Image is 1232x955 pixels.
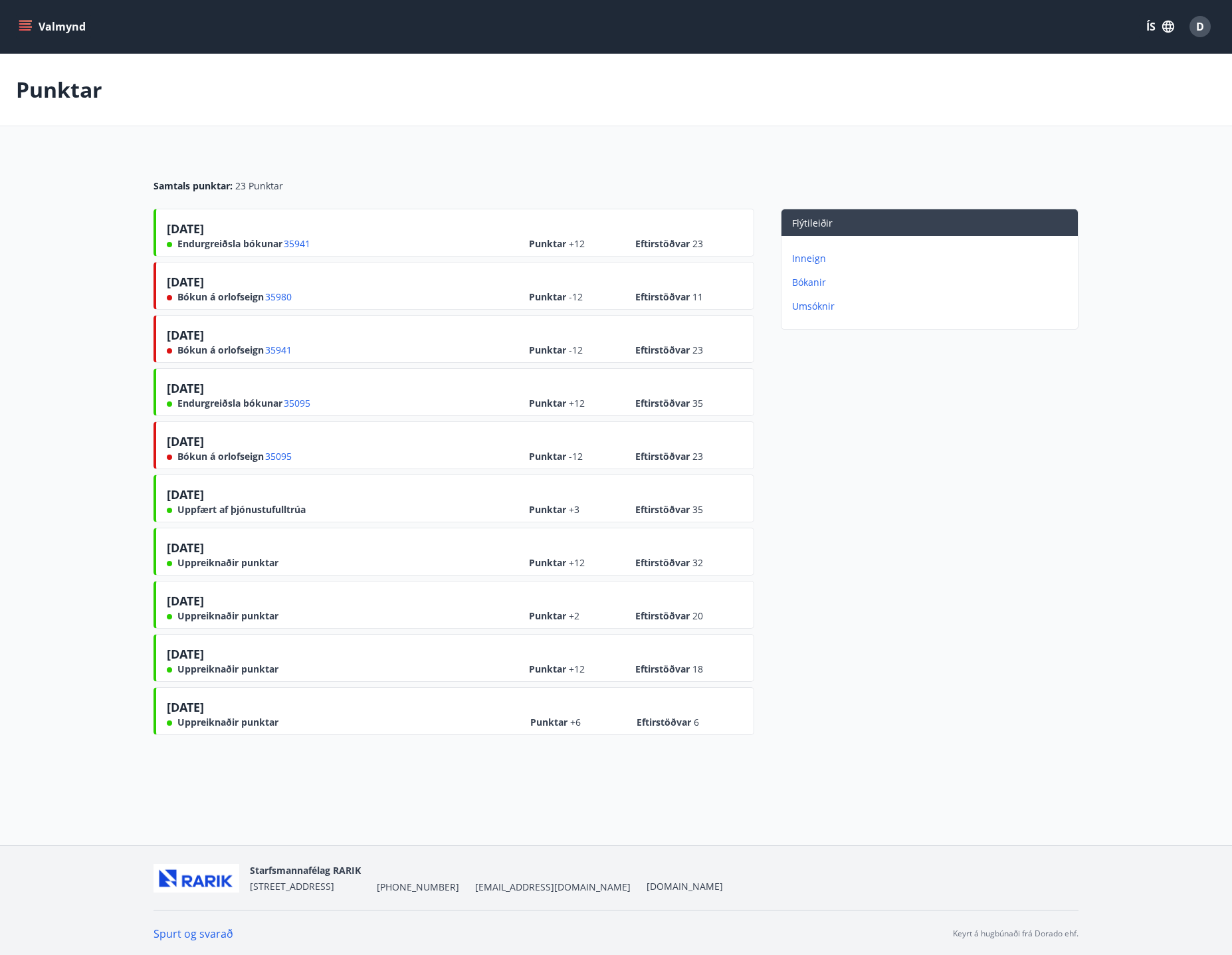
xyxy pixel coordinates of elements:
button: menu [16,15,91,39]
p: Inneign [792,252,1073,265]
span: Punktar [529,237,595,251]
p: Umsóknir [792,300,1073,313]
span: Eftirstöðvar [635,556,703,570]
span: +3 [569,503,579,516]
span: [DATE] [167,540,204,561]
span: Uppreiknaðir punktar [177,609,278,623]
span: [DATE] [167,646,204,667]
span: Bókun á orlofseign [177,344,264,357]
span: [PHONE_NUMBER] [377,881,459,894]
span: Eftirstöðvar [635,237,703,251]
span: Flýtileiðir [792,217,833,229]
span: [DATE] [167,699,204,720]
span: 23 [692,450,703,463]
span: Eftirstöðvar [635,344,703,357]
span: 32 [692,556,703,569]
span: Punktar [529,663,595,676]
span: Eftirstöðvar [635,609,703,623]
span: +12 [569,663,585,675]
span: 35941 [265,344,292,357]
span: Punktar [529,450,595,463]
span: Eftirstöðvar [635,663,703,676]
span: Samtals punktar : [154,179,233,193]
span: 18 [692,663,703,675]
span: -12 [569,290,583,303]
span: Punktar [529,609,595,623]
span: -12 [569,344,583,356]
img: ZmrgJ79bX6zJLXUGuSjrUVyxXxBt3QcBuEz7Nz1t.png [154,864,239,893]
span: Starfsmannafélag RARIK [250,864,361,877]
span: 20 [692,609,703,622]
span: 23 Punktar [235,179,283,193]
span: [DATE] [167,433,204,455]
span: [DATE] [167,380,204,401]
span: Uppreiknaðir punktar [177,663,278,676]
span: Punktar [529,397,595,410]
span: Eftirstöðvar [635,503,703,516]
span: Uppfært af þjónustufulltrúa [177,503,306,516]
span: 23 [692,237,703,250]
span: +6 [570,716,581,728]
span: +12 [569,237,585,250]
span: [STREET_ADDRESS] [250,880,334,893]
span: [DATE] [167,486,204,508]
span: 35941 [284,237,310,251]
span: 23 [692,344,703,356]
span: [EMAIL_ADDRESS][DOMAIN_NAME] [475,881,631,894]
span: Uppreiknaðir punktar [177,716,278,729]
span: 35980 [265,290,292,304]
span: Eftirstöðvar [637,716,703,729]
span: [DATE] [167,327,204,348]
span: 35095 [265,450,292,463]
span: 35095 [284,397,310,410]
span: Eftirstöðvar [635,397,703,410]
span: -12 [569,450,583,463]
span: Punktar [529,503,595,516]
span: [DATE] [167,593,204,614]
a: [DOMAIN_NAME] [647,880,723,893]
button: D [1184,11,1216,43]
span: 35 [692,503,703,516]
span: Bókun á orlofseign [177,450,264,463]
span: [DATE] [167,274,204,295]
span: +12 [569,397,585,409]
p: Keyrt á hugbúnaði frá Dorado ehf. [953,928,1078,940]
span: [DATE] [167,221,204,242]
p: Bókanir [792,276,1073,289]
span: D [1196,19,1204,34]
span: +2 [569,609,579,622]
span: 6 [694,716,699,728]
a: Spurt og svarað [154,926,233,941]
span: Punktar [530,716,597,729]
span: 35 [692,397,703,409]
span: Eftirstöðvar [635,290,703,304]
span: Endurgreiðsla bókunar [177,237,282,250]
span: Endurgreiðsla bókunar [177,397,282,409]
span: Eftirstöðvar [635,450,703,463]
button: ÍS [1139,15,1181,39]
span: +12 [569,556,585,569]
span: 11 [692,290,703,303]
span: Bókun á orlofseign [177,290,264,304]
p: Punktar [16,75,102,104]
span: Uppreiknaðir punktar [177,556,278,570]
span: Punktar [529,556,595,570]
span: Punktar [529,344,595,357]
span: Punktar [529,290,595,304]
